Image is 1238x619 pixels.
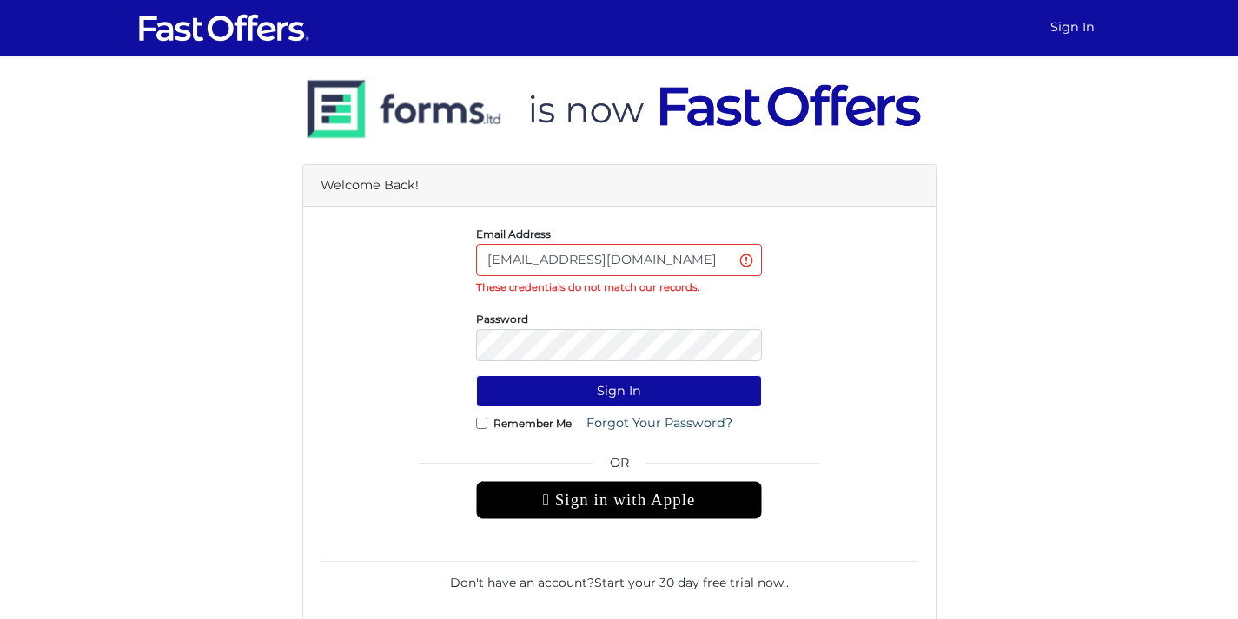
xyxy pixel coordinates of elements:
button: Sign In [476,375,762,407]
strong: These credentials do not match our records. [476,281,699,293]
label: Remember Me [493,421,572,425]
div: Sign in with Apple [476,481,762,519]
a: Start your 30 day free trial now. [594,575,786,590]
div: Welcome Back! [303,165,936,207]
label: Email Address [476,232,551,236]
label: Password [476,317,528,321]
input: E-Mail [476,244,762,276]
a: Forgot Your Password? [575,407,744,439]
a: Sign In [1043,10,1102,44]
span: OR [476,453,762,481]
div: Don't have an account? . [321,561,918,592]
